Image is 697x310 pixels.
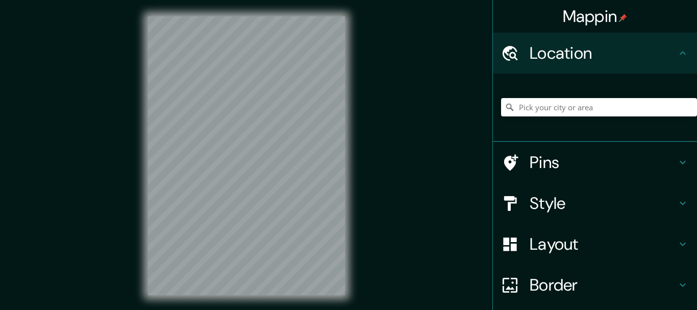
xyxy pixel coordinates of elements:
img: pin-icon.png [619,14,627,22]
h4: Pins [530,152,677,173]
h4: Layout [530,234,677,254]
h4: Border [530,275,677,295]
div: Style [493,183,697,224]
input: Pick your city or area [501,98,697,116]
h4: Style [530,193,677,213]
div: Layout [493,224,697,265]
div: Border [493,265,697,305]
div: Location [493,33,697,74]
canvas: Map [148,16,345,295]
h4: Mappin [563,6,628,27]
h4: Location [530,43,677,63]
div: Pins [493,142,697,183]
